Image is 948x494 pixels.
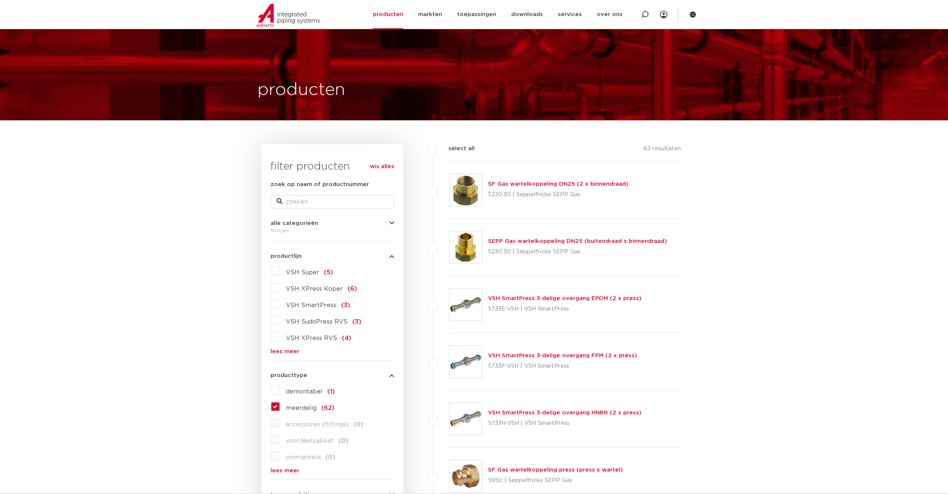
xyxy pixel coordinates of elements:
a: SEPP Gas wartelkoppeling DN25 (buitendraad x binnendraad) [488,238,667,244]
span: alle categorieën [271,220,318,226]
span: demontabel [286,389,322,395]
button: alle categorieën [271,220,394,226]
a: lees meer [271,349,394,354]
p: 5733F-VSH | VSH SmartPress [488,360,637,372]
h3: filter producten [271,159,394,174]
label: zoek op naam of productnummer [271,180,369,189]
img: Thumbnail for SF Gas wartelkoppeling DN25 (2 x binnendraad) [450,174,482,206]
span: (0) [353,422,363,427]
a: SF Gas wartelkoppeling press (press x wartel) [488,467,623,473]
div: fittingen [271,226,394,235]
span: productlijn [271,253,302,259]
button: productlijn [271,253,394,259]
img: Thumbnail for SF Gas wartelkoppeling press (press x wartel) [450,460,482,492]
span: producttype [271,373,307,378]
span: (3) [341,302,350,308]
span: (3) [352,319,361,325]
span: (4) [342,335,351,341]
img: Thumbnail for VSH SmartPress 3-delige overgang FPM (2 x press) [450,346,482,378]
p: 5733E-VSH | VSH SmartPress [488,303,642,315]
a: SF Gas wartelkoppeling DN25 (2 x binnendraad) [488,181,629,187]
img: Thumbnail for SEPP Gas wartelkoppeling DN25 (buitendraad x binnendraad) [450,231,482,263]
p: 5733H-VSH | VSH SmartPress [488,417,642,429]
img: Thumbnail for VSH SmartPress 3-delige overgang EPDM (2 x press) [450,288,482,321]
span: (5) [324,269,333,275]
span: (62) [321,405,334,411]
img: Thumbnail for VSH SmartPress 3-delige overgang HNBR (2 x press) [450,403,482,435]
p: 62 resultaten [643,144,681,156]
span: (0) [325,454,335,460]
a: lees meer [271,468,394,473]
input: zoeken [271,195,394,209]
p: 5230.30 | Seppelfricke SEPP Gas [488,246,667,258]
span: (1) [327,389,335,395]
a: VSH SmartPress 3-delige overgang EPDM (2 x press) [488,296,642,301]
span: meerdelig [286,405,316,411]
span: VSH SmartPress [286,302,336,308]
a: wis alles [370,162,394,171]
span: VSH Super [286,269,319,275]
span: VSH XPress Koper [286,286,343,292]
span: voordeelpakket [286,438,334,444]
a: VSH SmartPress 3-delige overgang HNBR (2 x press) [488,410,642,416]
span: (6) [348,286,357,292]
button: producttype [271,373,394,378]
h1: producten [257,78,345,102]
a: VSH SmartPress 3-delige overgang FPM (2 x press) [488,353,637,358]
p: 5220.30 | Seppelfricke SEPP Gas [488,189,629,201]
span: VSH SudoPress RVS [286,319,348,325]
span: (0) [339,438,348,444]
p: 5950 | Seppelfricke SEPP Gas [488,475,623,487]
span: accessoires (fittings) [286,422,349,427]
span: ommanteld [286,454,321,460]
span: VSH XPress RVS [286,335,337,341]
label: select all [437,144,475,153]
